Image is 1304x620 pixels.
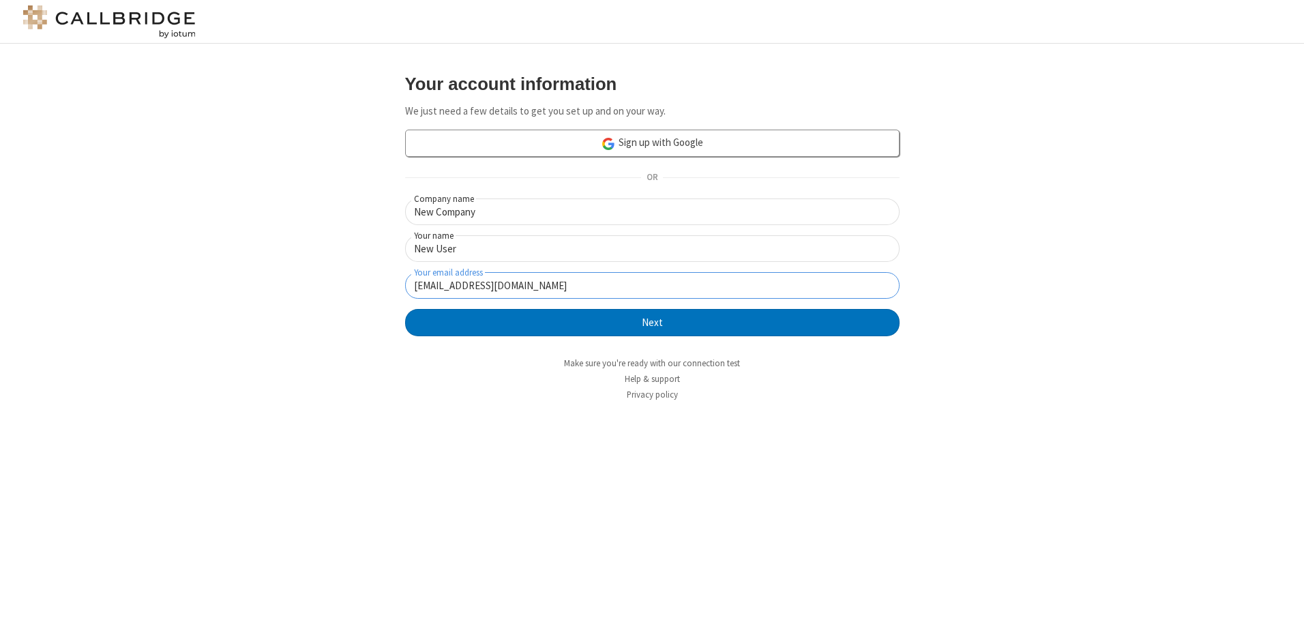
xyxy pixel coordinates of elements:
[20,5,198,38] img: logo@2x.png
[405,309,900,336] button: Next
[641,168,663,188] span: OR
[405,235,900,262] input: Your name
[601,136,616,151] img: google-icon.png
[627,389,678,400] a: Privacy policy
[405,272,900,299] input: Your email address
[564,357,740,369] a: Make sure you're ready with our connection test
[405,130,900,157] a: Sign up with Google
[625,373,680,385] a: Help & support
[405,198,900,225] input: Company name
[405,104,900,119] p: We just need a few details to get you set up and on your way.
[405,74,900,93] h3: Your account information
